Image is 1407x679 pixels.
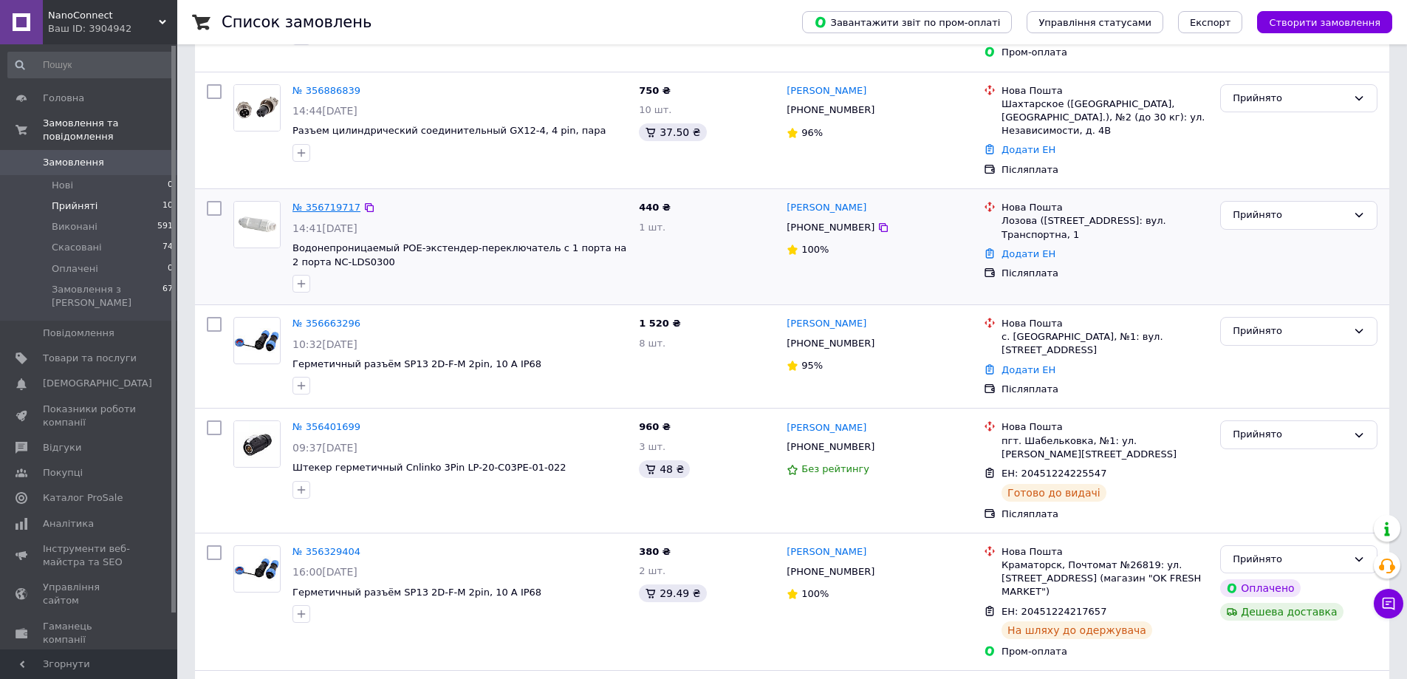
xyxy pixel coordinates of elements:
div: Готово до видачі [1002,484,1106,502]
span: 591 [157,220,173,233]
a: № 356401699 [292,421,360,432]
a: Фото товару [233,545,281,593]
span: Показники роботи компанії [43,403,137,429]
span: 0 [168,179,173,192]
a: [PERSON_NAME] [787,317,866,331]
span: 750 ₴ [639,85,671,96]
span: 10 шт. [639,104,671,115]
div: [PHONE_NUMBER] [784,100,877,120]
div: Нова Пошта [1002,317,1208,330]
a: Фото товару [233,420,281,468]
a: Додати ЕН [1002,364,1055,375]
a: Герметичный разъём SP13 2D-F-M 2pin, 10 А IP68 [292,587,541,598]
div: [PHONE_NUMBER] [784,562,877,581]
div: пгт. Шабельковка, №1: ул. [PERSON_NAME][STREET_ADDRESS] [1002,434,1208,461]
span: 2 шт. [639,565,665,576]
div: с. [GEOGRAPHIC_DATA], №1: вул. [STREET_ADDRESS] [1002,330,1208,357]
button: Завантажити звіт по пром-оплаті [802,11,1012,33]
span: NanoConnect [48,9,159,22]
a: № 356329404 [292,546,360,557]
h1: Список замовлень [222,13,372,31]
a: Штекер герметичный Cnlinko 3Pin LP-20-C03PE-01-022 [292,462,566,473]
span: Оплачені [52,262,98,276]
span: 16:00[DATE] [292,566,357,578]
input: Пошук [7,52,174,78]
a: Герметичный разъём SP13 2D-F-M 2pin, 10 А IP68 [292,358,541,369]
div: Лозова ([STREET_ADDRESS]: вул. Транспортна, 1 [1002,214,1208,241]
button: Чат з покупцем [1374,589,1403,618]
span: Прийняті [52,199,97,213]
div: Прийнято [1233,91,1347,106]
span: 10:32[DATE] [292,338,357,350]
span: Замовлення та повідомлення [43,117,177,143]
div: Нова Пошта [1002,201,1208,214]
div: Нова Пошта [1002,420,1208,434]
img: Фото товару [234,202,280,248]
a: № 356719717 [292,202,360,213]
span: Каталог ProSale [43,491,123,505]
a: № 356663296 [292,318,360,329]
img: Фото товару [234,421,280,467]
span: Експорт [1190,17,1231,28]
div: Прийнято [1233,324,1347,339]
div: Післяплата [1002,267,1208,280]
div: Пром-оплата [1002,46,1208,59]
span: 14:41[DATE] [292,222,357,234]
img: Фото товару [234,556,280,581]
span: 14:44[DATE] [292,105,357,117]
span: 95% [801,360,823,371]
a: Фото товару [233,317,281,364]
div: Післяплата [1002,383,1208,396]
a: Разъем цилиндрический соединительный GX12-4, 4 pin, пара [292,125,606,136]
a: [PERSON_NAME] [787,545,866,559]
span: 8 шт. [639,338,665,349]
button: Експорт [1178,11,1243,33]
span: 1 шт. [639,222,665,233]
div: Післяплата [1002,508,1208,521]
div: Краматорск, Почтомат №26819: ул. [STREET_ADDRESS] (магазин "OK FRESH MARKET") [1002,559,1208,599]
div: Оплачено [1220,579,1300,597]
div: Нова Пошта [1002,545,1208,559]
span: ЕН: 20451224225547 [1002,468,1106,479]
div: Прийнято [1233,552,1347,567]
span: Інструменти веб-майстра та SEO [43,542,137,569]
a: [PERSON_NAME] [787,201,866,215]
span: Відгуки [43,441,81,454]
a: № 356886839 [292,85,360,96]
img: Фото товару [234,328,280,352]
span: 3 шт. [639,441,665,452]
span: Скасовані [52,241,102,254]
span: Замовлення з [PERSON_NAME] [52,283,162,310]
div: Післяплата [1002,163,1208,177]
div: Шахтарское ([GEOGRAPHIC_DATA], [GEOGRAPHIC_DATA].), №2 (до 30 кг): ул. Независимости, д. 4В [1002,98,1208,138]
button: Управління статусами [1027,11,1163,33]
span: Управління статусами [1038,17,1151,28]
span: 0 [168,262,173,276]
div: Ваш ID: 3904942 [48,22,177,35]
a: Створити замовлення [1242,16,1392,27]
div: [PHONE_NUMBER] [784,437,877,457]
span: 440 ₴ [639,202,671,213]
span: ЕН: 20451224217657 [1002,606,1106,617]
div: Дешева доставка [1220,603,1343,621]
span: Без рейтингу [801,463,869,474]
span: 100% [801,244,829,255]
a: Водонепроницаемый POE-экстендер-переключатель с 1 порта на 2 порта NC-LDS0300 [292,242,626,267]
a: Додати ЕН [1002,248,1055,259]
span: 960 ₴ [639,421,671,432]
div: Прийнято [1233,427,1347,443]
div: Нова Пошта [1002,84,1208,98]
span: 380 ₴ [639,546,671,557]
span: Управління сайтом [43,581,137,607]
span: 67 [162,283,173,310]
span: 100% [801,588,829,599]
button: Створити замовлення [1257,11,1392,33]
a: Фото товару [233,84,281,132]
div: 48 ₴ [639,460,690,478]
span: Нові [52,179,73,192]
span: [DEMOGRAPHIC_DATA] [43,377,152,390]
